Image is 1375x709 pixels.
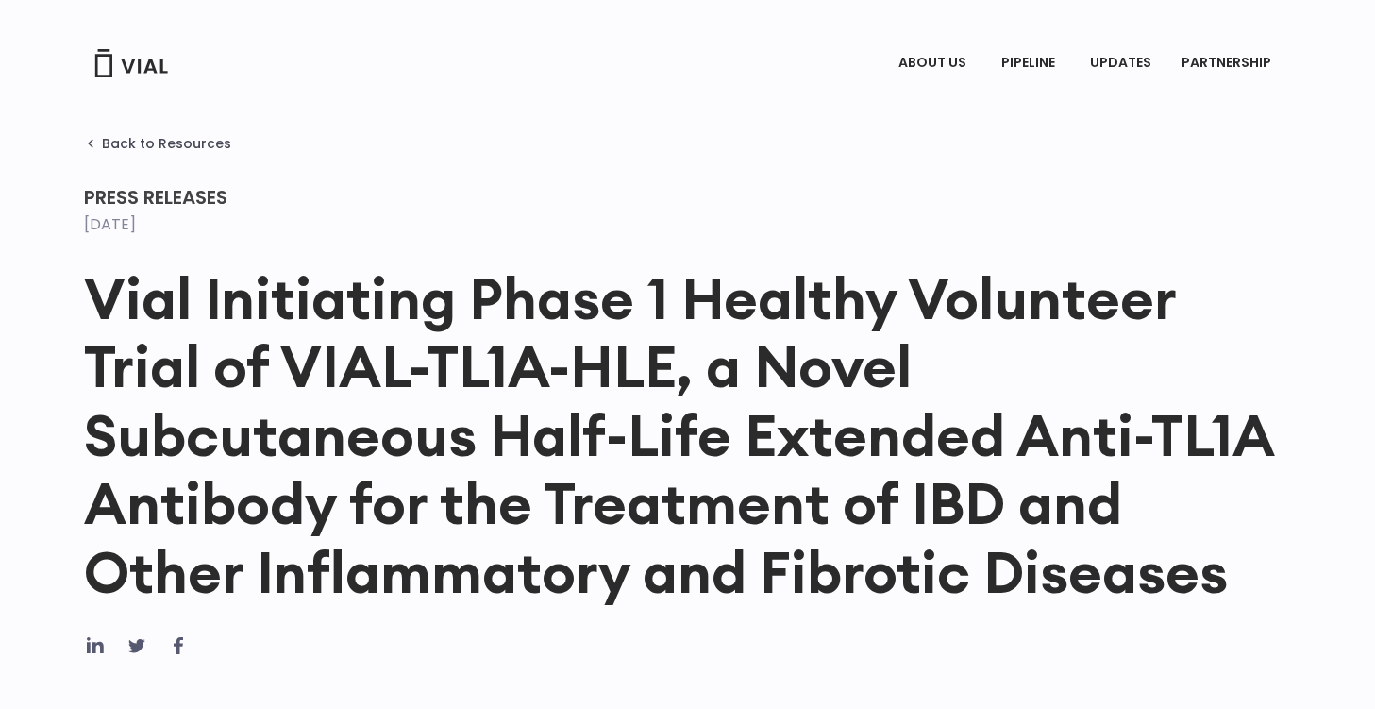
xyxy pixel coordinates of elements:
a: PIPELINEMenu Toggle [986,47,1074,79]
a: Back to Resources [84,136,231,151]
span: Back to Resources [102,136,231,151]
a: PARTNERSHIPMenu Toggle [1166,47,1291,79]
div: Share on linkedin [84,634,107,657]
img: Vial Logo [93,49,169,77]
a: ABOUT USMenu Toggle [883,47,985,79]
h1: Vial Initiating Phase 1 Healthy Volunteer Trial of VIAL-TL1A-HLE, a Novel Subcutaneous Half-Life ... [84,264,1292,606]
time: [DATE] [84,213,136,235]
div: Share on twitter [126,634,148,657]
div: Share on facebook [167,634,190,657]
span: Press Releases [84,184,227,211]
a: UPDATES [1075,47,1165,79]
